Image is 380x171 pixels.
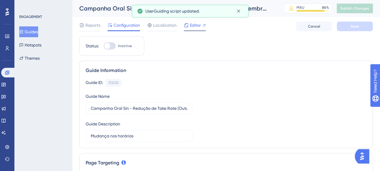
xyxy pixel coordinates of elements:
span: Editor [190,22,201,29]
div: MAU [296,5,304,10]
div: Campanha Oral Sin - Redução de Take Rate (Outubro e Novembro 025) [79,4,269,13]
div: Status: [86,42,99,49]
span: Cancel [308,24,320,29]
div: 86 % [322,5,329,10]
button: Cancel [296,22,332,31]
span: Configuration [114,22,140,29]
span: Localization [153,22,177,29]
span: Reports [85,22,100,29]
span: Need Help? [14,1,38,9]
div: 153230 [108,80,119,85]
button: Publish Changes [337,4,373,13]
div: Guide ID: [86,79,103,87]
div: Guide Name [86,93,110,100]
iframe: UserGuiding AI Assistant Launcher [355,147,373,165]
button: Themes [19,53,40,64]
div: Guide Description [86,120,120,127]
button: Hotspots [19,40,41,50]
input: Type your Guide’s Name here [91,105,187,112]
button: Guides [19,26,38,37]
span: Save [351,24,359,29]
span: UserGuiding script updated. [145,7,200,15]
span: Publish Changes [340,6,369,11]
div: Guide Information [86,67,366,74]
div: ENGAGEMENT [19,14,42,19]
button: Save [337,22,373,31]
span: Inactive [118,43,132,48]
input: Type your Guide’s Description here [91,133,187,139]
div: Page Targeting [86,159,366,166]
